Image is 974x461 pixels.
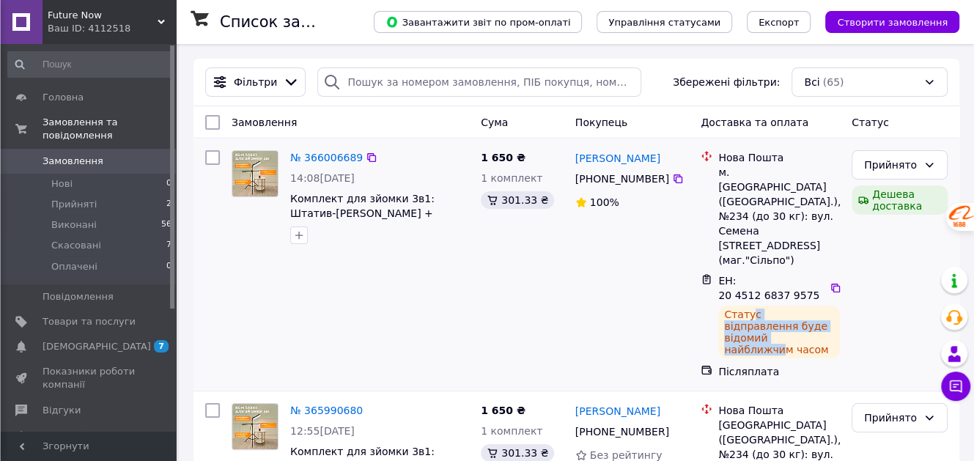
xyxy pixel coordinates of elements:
[385,15,570,29] span: Завантажити звіт по пром-оплаті
[811,15,959,27] a: Створити замовлення
[481,172,542,184] span: 1 комплект
[718,306,840,358] div: Статус відправлення буде відомий найближчим часом
[608,17,720,28] span: Управління статусами
[837,17,948,28] span: Створити замовлення
[48,9,158,22] span: Future Now
[43,404,81,417] span: Відгуки
[232,403,278,450] a: Фото товару
[290,172,355,184] span: 14:08[DATE]
[232,151,278,196] img: Фото товару
[718,275,819,301] span: ЕН: 20 4512 6837 9575
[220,13,369,31] h1: Список замовлень
[572,169,672,189] div: [PHONE_NUMBER]
[290,405,363,416] a: № 365990680
[575,404,660,418] a: [PERSON_NAME]
[481,405,525,416] span: 1 650 ₴
[232,117,297,128] span: Замовлення
[941,372,970,401] button: Чат з покупцем
[232,150,278,197] a: Фото товару
[43,91,84,104] span: Головна
[51,177,73,191] span: Нові
[864,157,918,173] div: Прийнято
[825,11,959,33] button: Створити замовлення
[43,429,82,442] span: Покупці
[701,117,808,128] span: Доставка та оплата
[590,449,663,461] span: Без рейтингу
[234,75,277,89] span: Фільтри
[572,421,672,442] div: [PHONE_NUMBER]
[7,51,173,78] input: Пошук
[718,165,840,268] div: м. [GEOGRAPHIC_DATA] ([GEOGRAPHIC_DATA].), №234 (до 30 кг): вул. Семена [STREET_ADDRESS] (маг."Сі...
[481,117,508,128] span: Cума
[718,403,840,418] div: Нова Пошта
[166,198,171,211] span: 2
[51,239,101,252] span: Скасовані
[166,260,171,273] span: 0
[759,17,800,28] span: Експорт
[590,196,619,208] span: 100%
[481,191,554,209] div: 301.33 ₴
[290,152,363,163] a: № 366006689
[575,117,627,128] span: Покупець
[166,239,171,252] span: 7
[597,11,732,33] button: Управління статусами
[290,193,435,234] a: Комплект для зйомки 3в1: Штатив-[PERSON_NAME] + Відеосвітло 50Вт
[154,340,169,353] span: 7
[317,67,641,97] input: Пошук за номером замовлення, ПІБ покупця, номером телефону, Email, номером накладної
[43,155,103,168] span: Замовлення
[718,364,840,379] div: Післяплата
[864,410,918,426] div: Прийнято
[51,260,97,273] span: Оплачені
[43,365,136,391] span: Показники роботи компанії
[43,290,114,303] span: Повідомлення
[374,11,582,33] button: Завантажити звіт по пром-оплаті
[804,75,819,89] span: Всі
[481,152,525,163] span: 1 650 ₴
[823,76,844,88] span: (65)
[43,116,176,142] span: Замовлення та повідомлення
[161,218,171,232] span: 56
[51,218,97,232] span: Виконані
[852,185,948,215] div: Дешева доставка
[747,11,811,33] button: Експорт
[481,425,542,437] span: 1 комплект
[673,75,780,89] span: Збережені фільтри:
[232,404,278,449] img: Фото товару
[51,198,97,211] span: Прийняті
[48,22,176,35] div: Ваш ID: 4112518
[43,315,136,328] span: Товари та послуги
[290,425,355,437] span: 12:55[DATE]
[43,340,151,353] span: [DEMOGRAPHIC_DATA]
[166,177,171,191] span: 0
[575,151,660,166] a: [PERSON_NAME]
[718,150,840,165] div: Нова Пошта
[852,117,889,128] span: Статус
